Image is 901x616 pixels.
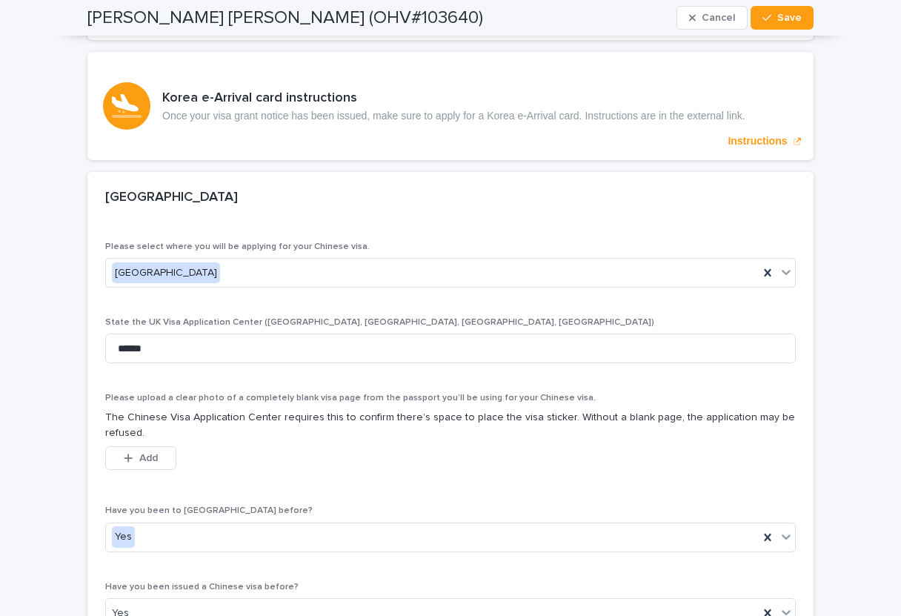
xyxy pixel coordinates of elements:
h2: [PERSON_NAME] [PERSON_NAME] (OHV#103640) [87,7,483,29]
p: Instructions [728,135,787,148]
span: Add [139,453,158,463]
span: Have you been to [GEOGRAPHIC_DATA] before? [105,506,313,515]
span: Please upload a clear photo of a completely blank visa page from the passport you’ll be using for... [105,394,596,403]
span: Have you been issued a Chinese visa before? [105,583,299,592]
h2: [GEOGRAPHIC_DATA] [105,190,238,206]
span: State the UK Visa Application Center ([GEOGRAPHIC_DATA], [GEOGRAPHIC_DATA], [GEOGRAPHIC_DATA], [G... [105,318,654,327]
p: The Chinese Visa Application Center requires this to confirm there’s space to place the visa stic... [105,410,796,441]
button: Save [751,6,814,30]
a: Instructions [87,52,814,160]
span: Save [777,13,802,23]
button: Cancel [676,6,748,30]
p: Once your visa grant notice has been issued, make sure to apply for a Korea e-Arrival card. Instr... [162,110,745,122]
button: Add [105,446,176,470]
div: [GEOGRAPHIC_DATA] [112,262,220,284]
span: Cancel [702,13,735,23]
h3: Korea e-Arrival card instructions [162,90,745,107]
div: Yes [112,526,135,548]
span: Please select where you will be applying for your Chinese visa. [105,242,370,251]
